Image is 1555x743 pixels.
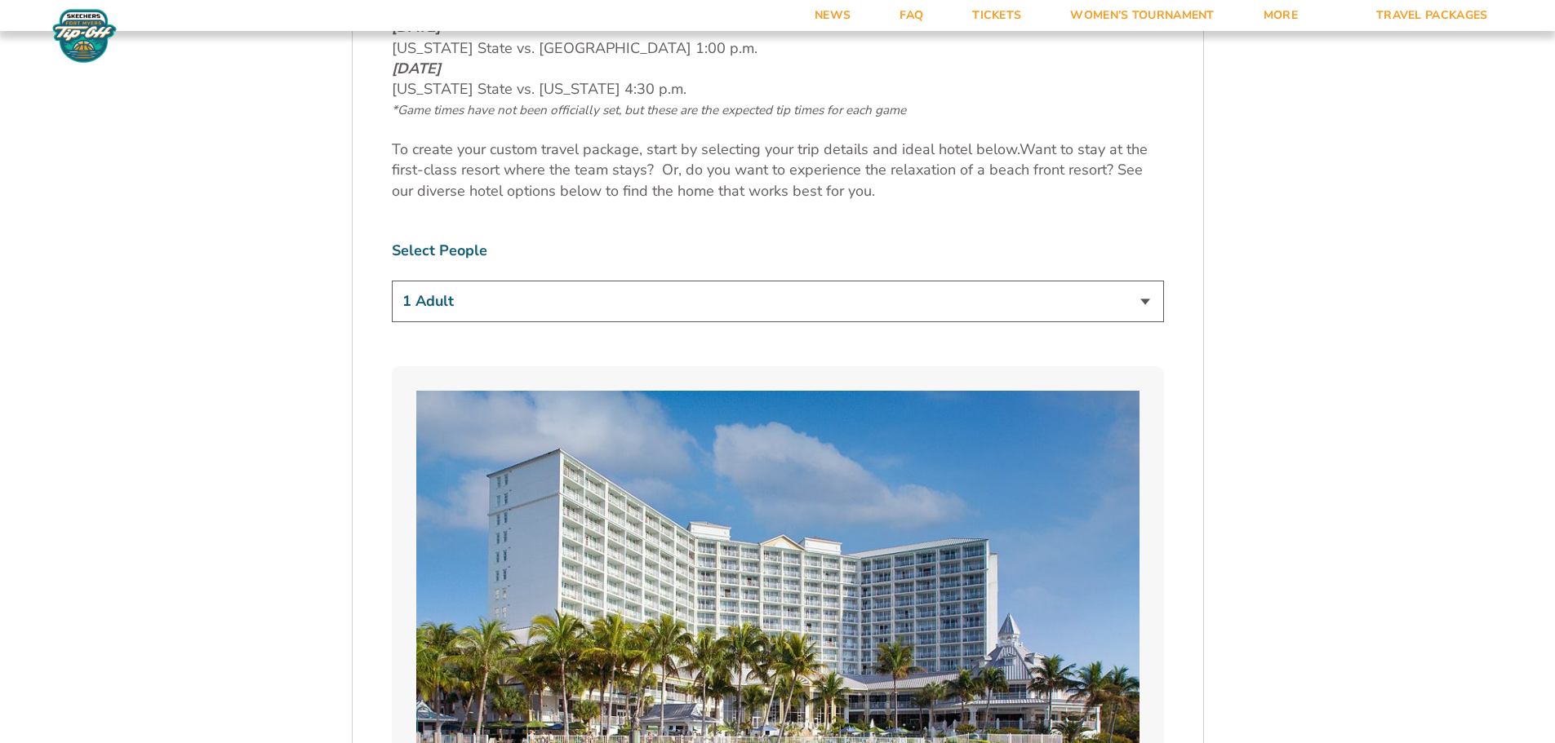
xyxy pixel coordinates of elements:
[392,139,1164,201] p: Want to stay at the first-class resort where the team stays? Or, do you want to experience the re...
[392,241,1164,261] label: Select People
[392,59,441,78] em: [DATE]
[392,139,1020,159] span: To create your custom travel package, start by selecting your trip details and ideal hotel below.
[392,102,906,118] span: *Game times have not been officially set, but these are the expected tip times for each game
[392,17,906,119] span: [US_STATE] State vs. [GEOGRAPHIC_DATA] 1:00 p.m. [US_STATE] State vs. [US_STATE] 4:30 p.m.
[49,8,120,64] img: Fort Myers Tip-Off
